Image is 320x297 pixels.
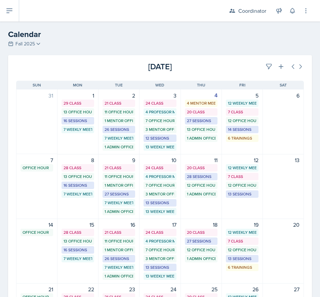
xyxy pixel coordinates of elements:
div: 13 Sessions [146,200,174,206]
span: Fri [239,82,245,88]
div: 4 Professor Meetings [146,238,174,244]
h2: Calendar [8,28,312,40]
span: Mon [73,82,82,88]
div: 4 [185,91,217,100]
div: 16 Sessions [64,118,92,124]
div: 6 Trainings [228,264,256,270]
div: 13 Office Hours [64,174,92,180]
div: 3 Mentor Office Hours [146,191,174,197]
div: 6 [267,91,299,100]
div: 27 Sessions [187,238,215,244]
div: 7 Weekly Meetings [105,135,133,141]
div: 7 Weekly Meetings [64,191,92,197]
div: 11 Office Hours [105,174,133,180]
div: 24 Class [146,165,174,171]
div: 13 Weekly Meetings [146,144,174,150]
div: 28 Sessions [187,174,215,180]
div: 17 [144,221,176,229]
div: 16 [103,221,135,229]
div: 1 Mentor Office Hour [105,118,133,124]
div: 26 [226,285,258,293]
div: Office Hour [23,165,51,171]
div: 1 Admin Office Hour [105,209,133,215]
div: 13 Office Hours [64,109,92,115]
div: 16 Sessions [64,182,92,188]
div: 21 Class [105,100,133,106]
span: Sun [33,82,41,88]
div: 13 Sessions [228,191,256,197]
div: 7 Class [228,109,256,115]
div: 1 Admin Office Hour [187,135,215,141]
div: [DATE] [112,61,208,73]
span: Tue [115,82,123,88]
div: 13 Weekly Meetings [146,273,174,279]
div: 20 Class [187,109,215,115]
div: 12 Office Hours [187,182,215,188]
div: 27 [267,285,299,293]
div: 8 [62,156,94,164]
div: 11 Office Hours [105,109,133,115]
div: 13 [267,156,299,164]
div: 1 Mentor Office Hour [105,247,133,253]
div: 22 [62,285,94,293]
div: 3 [144,91,176,100]
div: 7 Office Hours [146,182,174,188]
div: Office Hour [23,229,51,235]
div: 9 [103,156,135,164]
div: 7 Class [228,174,256,180]
div: 6 Trainings [228,135,256,141]
div: 27 Sessions [187,118,215,124]
div: 28 Class [64,229,92,235]
div: 12 Weekly Meetings [228,100,256,106]
div: 2 [103,91,135,100]
div: 19 [226,221,258,229]
div: 12 Weekly Meetings [228,229,256,235]
div: 15 [62,221,94,229]
div: 4 Mentor Meetings [187,100,215,106]
div: 13 Sessions [146,264,174,270]
div: 25 [185,285,217,293]
div: 1 Admin Office Hour [105,273,133,279]
div: 11 Office Hours [105,238,133,244]
div: 5 [226,91,258,100]
div: 7 Office Hours [146,247,174,253]
div: Coordinator [238,7,266,15]
div: 4 Professor Meetings [146,109,174,115]
div: 12 Office Hours [187,247,215,253]
div: 11 [185,156,217,164]
div: 12 Office Hours [228,118,256,124]
div: 1 Admin Office Hour [187,191,215,197]
div: 12 Office Hours [228,182,256,188]
div: 7 Class [228,238,256,244]
div: 1 Mentor Office Hour [105,182,133,188]
div: 7 Weekly Meetings [64,126,92,133]
div: 12 Office Hours [228,247,256,253]
div: 21 Class [105,165,133,171]
div: 10 [144,156,176,164]
div: 12 Weekly Meetings [228,165,256,171]
div: 1 Admin Office Hour [105,144,133,150]
div: 7 [21,156,53,164]
div: 20 [267,221,299,229]
div: 24 [144,285,176,293]
div: 31 [21,91,53,100]
div: 24 Class [146,100,174,106]
div: 14 Sessions [228,126,256,133]
div: 7 Office Hours [146,118,174,124]
span: Thu [197,82,205,88]
div: 26 Sessions [105,126,133,133]
div: 24 Class [146,229,174,235]
div: 13 Office Hours [187,126,215,133]
div: 1 Admin Office Hour [187,256,215,262]
div: 20 Class [187,165,215,171]
div: 1 [62,91,94,100]
div: 13 Weekly Meetings [146,209,174,215]
div: 14 [21,221,53,229]
div: 12 Sessions [146,135,174,141]
span: Sat [280,82,287,88]
span: Wed [155,82,164,88]
div: 29 Class [64,100,92,106]
span: Fall 2025 [15,40,35,47]
div: 27 Sessions [105,191,133,197]
div: 23 [103,285,135,293]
